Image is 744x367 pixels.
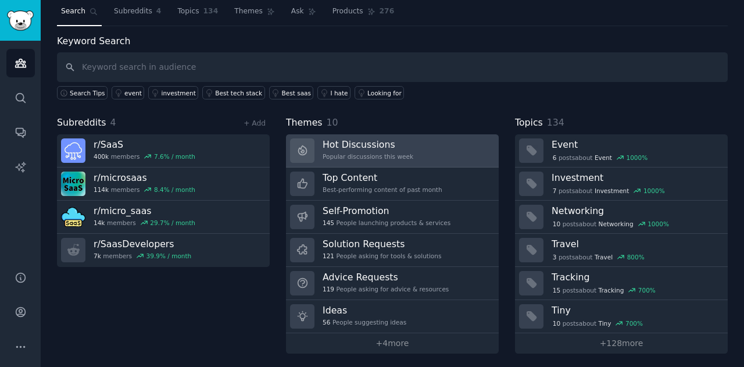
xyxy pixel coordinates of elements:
div: 700 % [625,319,643,327]
span: 3 [553,253,557,261]
span: Products [332,6,363,17]
span: Themes [286,116,323,130]
span: 4 [110,117,116,128]
a: Search [57,2,102,26]
h3: Tiny [552,304,720,316]
img: GummySearch logo [7,10,34,31]
a: Tracking15postsaboutTracking700% [515,267,728,300]
a: Best saas [269,86,314,99]
img: micro_saas [61,205,85,229]
h3: Top Content [323,172,442,184]
span: Search Tips [70,89,105,97]
div: post s about [552,219,670,229]
a: I hate [317,86,350,99]
a: Themes [230,2,279,26]
img: SaaS [61,138,85,163]
div: post s about [552,186,666,196]
div: I hate [330,89,348,97]
a: r/micro_saas14kmembers29.7% / month [57,201,270,234]
a: Top ContentBest-performing content of past month [286,168,499,201]
div: post s about [552,152,649,163]
span: Topics [515,116,543,130]
span: 114k [94,186,109,194]
span: 400k [94,152,109,161]
div: Popular discussions this week [323,152,413,161]
a: Travel3postsaboutTravel800% [515,234,728,267]
h3: r/ microsaas [94,172,195,184]
span: 14k [94,219,105,227]
div: investment [161,89,195,97]
a: investment [148,86,198,99]
h3: r/ SaasDevelopers [94,238,191,250]
span: 7 [553,187,557,195]
span: 10 [553,220,560,228]
span: 119 [323,285,334,293]
a: r/SaasDevelopers7kmembers39.9% / month [57,234,270,267]
span: 15 [553,286,560,294]
div: members [94,186,195,194]
div: members [94,219,195,227]
div: event [124,89,142,97]
span: Event [595,154,612,162]
span: 6 [553,154,557,162]
div: 7.6 % / month [154,152,195,161]
div: People suggesting ideas [323,318,406,326]
h3: Investment [552,172,720,184]
span: 4 [156,6,162,17]
div: 1000 % [627,154,648,162]
span: Tiny [599,319,611,327]
h3: Ideas [323,304,406,316]
div: 700 % [638,286,656,294]
div: post s about [552,318,644,329]
span: Themes [234,6,263,17]
span: 56 [323,318,330,326]
div: members [94,152,195,161]
a: Best tech stack [202,86,264,99]
div: post s about [552,285,657,295]
a: Solution Requests121People asking for tools & solutions [286,234,499,267]
div: People asking for tools & solutions [323,252,441,260]
span: 121 [323,252,334,260]
span: Subreddits [114,6,152,17]
div: members [94,252,191,260]
div: Looking for [367,89,402,97]
h3: r/ SaaS [94,138,195,151]
img: microsaas [61,172,85,196]
a: Self-Promotion145People launching products & services [286,201,499,234]
a: Topics134 [173,2,222,26]
input: Keyword search in audience [57,52,728,82]
a: +128more [515,333,728,354]
span: Investment [595,187,629,195]
div: 1000 % [648,220,669,228]
span: Ask [291,6,304,17]
a: Event6postsaboutEvent1000% [515,134,728,168]
h3: Advice Requests [323,271,449,283]
span: 276 [380,6,395,17]
a: Looking for [355,86,404,99]
div: People asking for advice & resources [323,285,449,293]
h3: Event [552,138,720,151]
div: Best saas [282,89,311,97]
div: Best tech stack [215,89,262,97]
span: 134 [547,117,564,128]
span: Tracking [599,286,624,294]
span: Subreddits [57,116,106,130]
h3: r/ micro_saas [94,205,195,217]
a: Hot DiscussionsPopular discussions this week [286,134,499,168]
span: 10 [553,319,560,327]
div: 800 % [627,253,645,261]
div: 39.9 % / month [146,252,192,260]
div: post s about [552,252,645,262]
span: 7k [94,252,101,260]
a: +4more [286,333,499,354]
div: 8.4 % / month [154,186,195,194]
label: Keyword Search [57,35,130,47]
a: Products276 [328,2,398,26]
span: 145 [323,219,334,227]
a: + Add [244,119,266,127]
a: Ideas56People suggesting ideas [286,300,499,333]
div: 29.7 % / month [150,219,195,227]
a: Networking10postsaboutNetworking1000% [515,201,728,234]
span: Networking [599,220,634,228]
h3: Travel [552,238,720,250]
